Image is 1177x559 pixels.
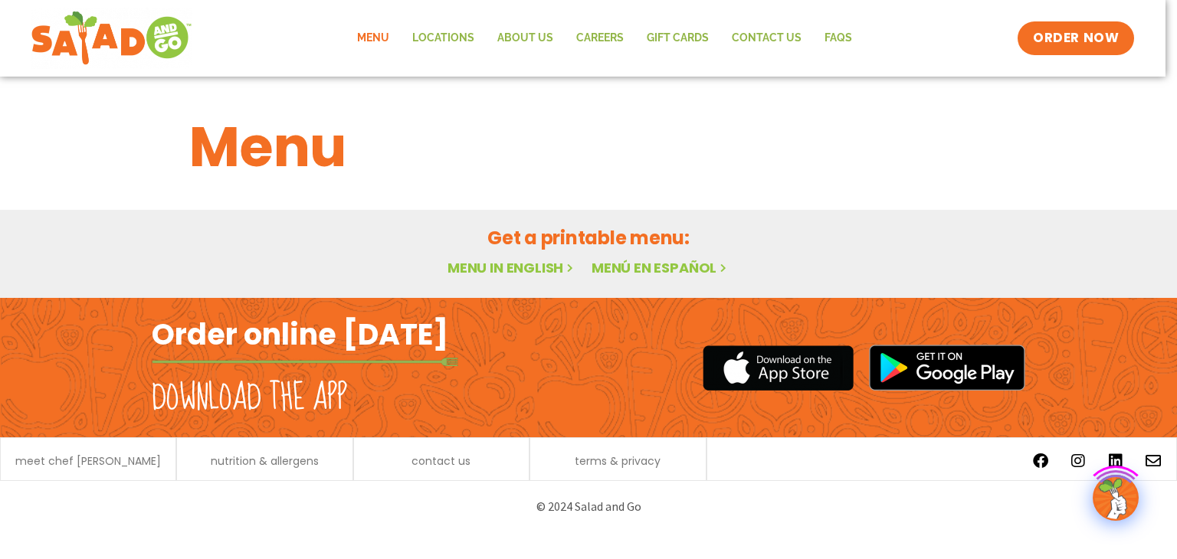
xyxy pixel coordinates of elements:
a: About Us [486,21,565,56]
img: appstore [703,343,854,393]
img: fork [152,358,458,366]
a: GIFT CARDS [635,21,720,56]
a: Careers [565,21,635,56]
h2: Get a printable menu: [189,224,988,251]
nav: Menu [346,21,864,56]
img: new-SAG-logo-768×292 [31,8,192,69]
a: Menu in English [448,258,576,277]
a: Locations [401,21,486,56]
a: Menu [346,21,401,56]
a: terms & privacy [575,456,661,466]
img: google_play [869,345,1025,391]
a: FAQs [813,21,864,56]
a: nutrition & allergens [211,456,319,466]
a: ORDER NOW [1018,21,1134,55]
a: Contact Us [720,21,813,56]
a: Menú en español [592,258,729,277]
p: © 2024 Salad and Go [159,496,1018,517]
h2: Download the app [152,377,347,420]
h2: Order online [DATE] [152,315,448,353]
h1: Menu [189,106,988,188]
a: meet chef [PERSON_NAME] [15,456,161,466]
a: contact us [411,456,470,466]
span: ORDER NOW [1033,29,1119,47]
